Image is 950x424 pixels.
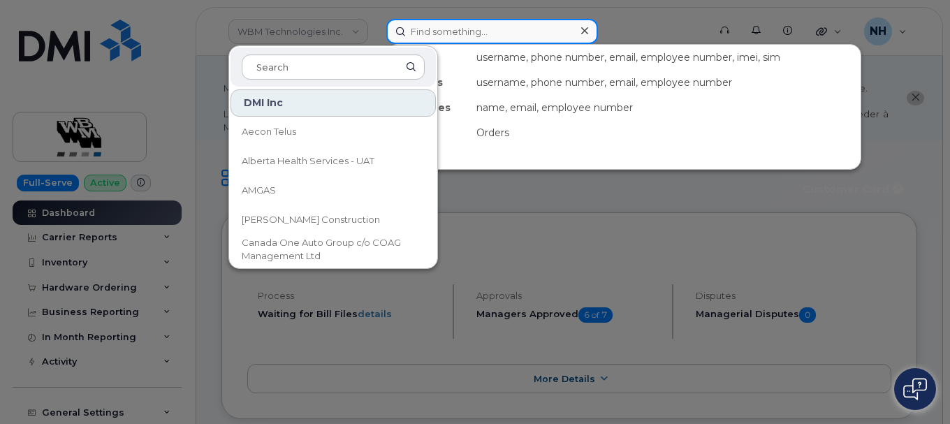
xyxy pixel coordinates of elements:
span: Aecon Telus [242,125,296,139]
div: username, phone number, email, employee number [471,70,861,95]
span: AMGAS [242,184,276,198]
input: Search [242,54,425,80]
img: Open chat [903,378,927,400]
span: Alberta Health Services - UAT [242,154,374,168]
div: username, phone number, email, employee number, imei, sim [471,45,861,70]
div: DMI Inc [231,89,436,117]
span: [PERSON_NAME] Construction [242,213,380,227]
span: Canada One Auto Group c/o COAG Management Ltd [242,236,402,263]
a: Alberta Health Services - UAT [231,147,436,175]
a: [PERSON_NAME] Construction [231,206,436,234]
a: Canada One Auto Group c/o COAG Management Ltd [231,235,436,263]
div: Devices [387,45,471,70]
div: name, email, employee number [471,95,861,120]
a: Aecon Telus [231,118,436,146]
div: Orders [471,120,861,145]
a: AMGAS [231,177,436,205]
